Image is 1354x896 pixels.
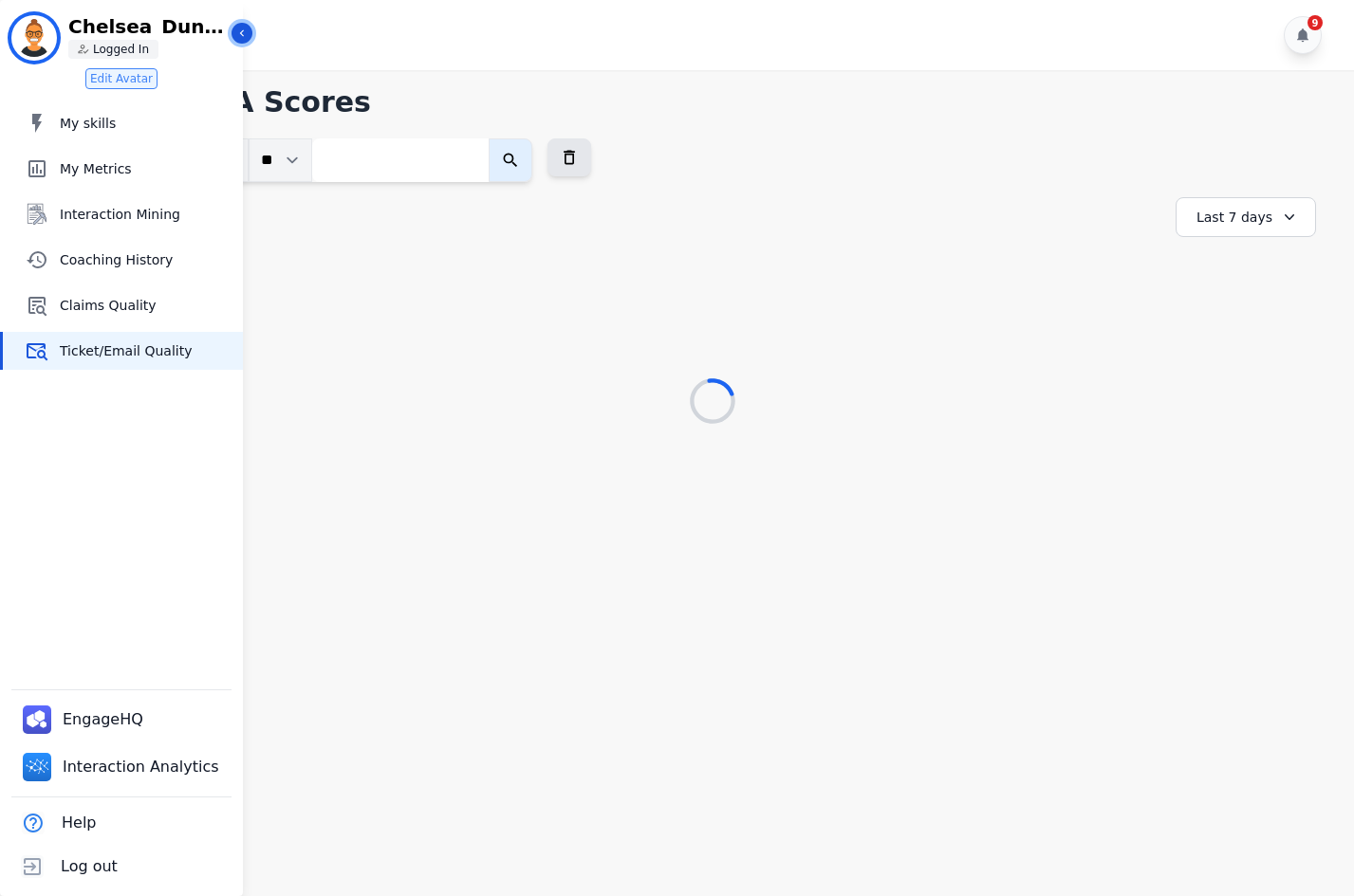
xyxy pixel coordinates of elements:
a: Claims Quality [3,286,243,324]
span: My skills [60,114,235,133]
span: Log out [61,855,118,878]
button: Log out [11,845,121,888]
span: My Metrics [60,159,235,178]
img: Bordered avatar [11,15,57,61]
a: My Metrics [3,150,243,188]
div: 9 [1308,15,1323,30]
span: Interaction Analytics [63,756,223,778]
a: Coaching History [3,241,243,279]
p: Logged In [93,42,149,57]
a: Interaction Analytics [15,745,231,789]
p: Chelsea_Dunevant [68,17,230,36]
span: Interaction Mining [60,205,235,224]
div: Last 7 days [1176,197,1316,237]
a: Interaction Mining [3,195,243,233]
span: Ticket/Email Quality [60,341,235,360]
img: person [78,44,89,55]
span: Coaching History [60,250,235,269]
button: Edit Avatar [85,68,158,89]
a: My skills [3,104,243,142]
span: Claims Quality [60,296,235,315]
h1: Email QA Scores [110,85,1316,119]
a: Ticket/Email Quality [3,332,243,370]
a: EngageHQ [15,698,155,741]
span: EngageHQ [63,708,147,731]
span: Help [62,812,96,834]
button: Help [11,801,100,845]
